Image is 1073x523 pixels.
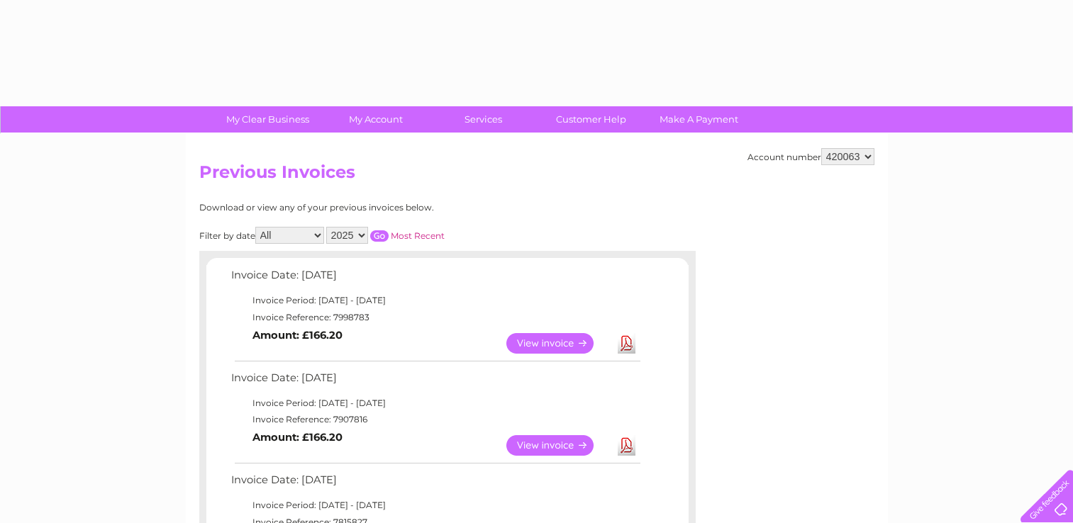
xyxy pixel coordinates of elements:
a: My Account [317,106,434,133]
h2: Previous Invoices [199,162,874,189]
div: Download or view any of your previous invoices below. [199,203,572,213]
a: Customer Help [533,106,650,133]
a: Most Recent [391,230,445,241]
b: Amount: £166.20 [252,329,343,342]
div: Account number [747,148,874,165]
a: View [506,435,611,456]
td: Invoice Date: [DATE] [228,266,643,292]
a: Services [425,106,542,133]
td: Invoice Reference: 7907816 [228,411,643,428]
td: Invoice Period: [DATE] - [DATE] [228,395,643,412]
td: Invoice Date: [DATE] [228,471,643,497]
div: Filter by date [199,227,572,244]
a: Download [618,333,635,354]
td: Invoice Reference: 7998783 [228,309,643,326]
a: Download [618,435,635,456]
td: Invoice Date: [DATE] [228,369,643,395]
b: Amount: £166.20 [252,431,343,444]
a: Make A Payment [640,106,757,133]
a: View [506,333,611,354]
a: My Clear Business [209,106,326,133]
td: Invoice Period: [DATE] - [DATE] [228,292,643,309]
td: Invoice Period: [DATE] - [DATE] [228,497,643,514]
